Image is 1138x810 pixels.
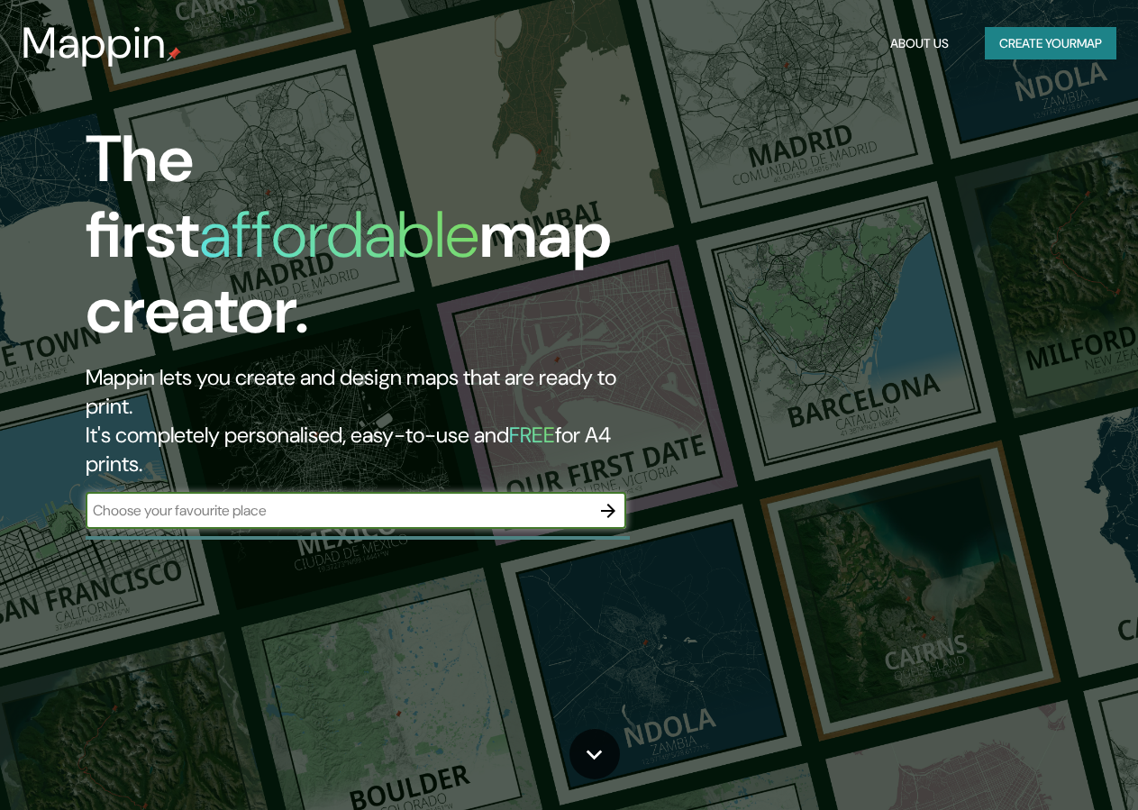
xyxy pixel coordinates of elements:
[86,500,590,521] input: Choose your favourite place
[86,363,655,478] h2: Mappin lets you create and design maps that are ready to print. It's completely personalised, eas...
[199,193,479,277] h1: affordable
[883,27,956,60] button: About Us
[86,122,655,363] h1: The first map creator.
[22,18,167,68] h3: Mappin
[985,27,1116,60] button: Create yourmap
[167,47,181,61] img: mappin-pin
[509,421,555,449] h5: FREE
